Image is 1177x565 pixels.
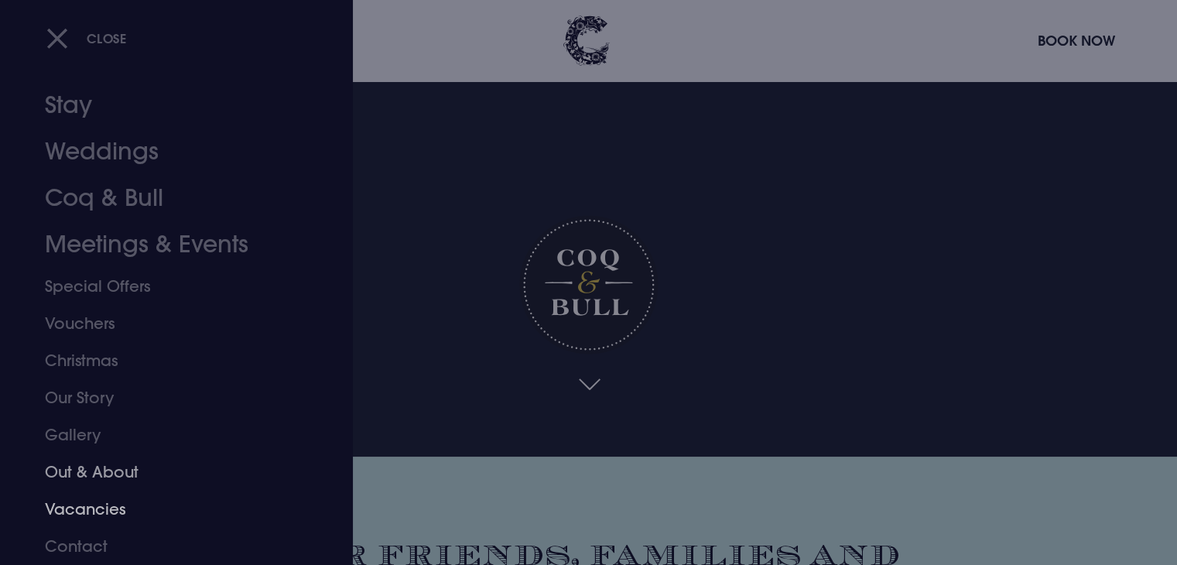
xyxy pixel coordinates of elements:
a: Vacancies [45,491,289,528]
a: Gallery [45,416,289,454]
a: Christmas [45,342,289,379]
span: Close [87,30,127,46]
a: Vouchers [45,305,289,342]
a: Contact [45,528,289,565]
a: Coq & Bull [45,175,289,221]
a: Weddings [45,128,289,175]
a: Meetings & Events [45,221,289,268]
a: Our Story [45,379,289,416]
a: Stay [45,82,289,128]
a: Special Offers [45,268,289,305]
a: Out & About [45,454,289,491]
button: Close [46,22,127,54]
